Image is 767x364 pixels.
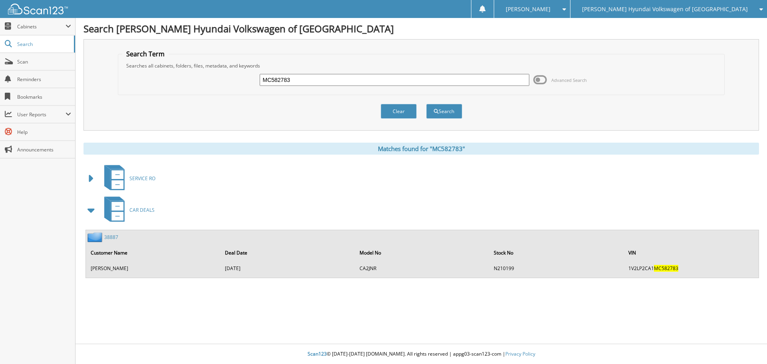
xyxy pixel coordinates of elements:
[8,4,68,14] img: scan123-logo-white.svg
[490,262,623,275] td: N210199
[129,207,155,213] span: CAR DEALS
[624,245,758,261] th: VIN
[654,265,678,272] span: MC582783
[87,232,104,242] img: folder2.png
[356,245,489,261] th: Model No
[122,62,721,69] div: Searches all cabinets, folders, files, metadata, and keywords
[727,326,767,364] iframe: Chat Widget
[221,262,354,275] td: [DATE]
[83,143,759,155] div: Matches found for "MC582783"
[76,344,767,364] div: © [DATE]-[DATE] [DOMAIN_NAME]. All rights reserved | appg03-scan123-com |
[129,175,155,182] span: SERVICE RO
[624,262,758,275] td: 1V2LP2CA1
[83,22,759,35] h1: Search [PERSON_NAME] Hyundai Volkswagen of [GEOGRAPHIC_DATA]
[17,146,71,153] span: Announcements
[17,76,71,83] span: Reminders
[17,111,66,118] span: User Reports
[17,58,71,65] span: Scan
[17,23,66,30] span: Cabinets
[122,50,169,58] legend: Search Term
[506,7,550,12] span: [PERSON_NAME]
[99,163,155,194] a: SERVICE RO
[17,93,71,100] span: Bookmarks
[104,234,118,241] a: 38887
[87,262,220,275] td: [PERSON_NAME]
[505,350,535,357] a: Privacy Policy
[582,7,748,12] span: [PERSON_NAME] Hyundai Volkswagen of [GEOGRAPHIC_DATA]
[17,129,71,135] span: Help
[221,245,354,261] th: Deal Date
[356,262,489,275] td: CA2JNR
[308,350,327,357] span: Scan123
[426,104,462,119] button: Search
[381,104,417,119] button: Clear
[490,245,623,261] th: Stock No
[551,77,587,83] span: Advanced Search
[87,245,220,261] th: Customer Name
[99,194,155,226] a: CAR DEALS
[17,41,70,48] span: Search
